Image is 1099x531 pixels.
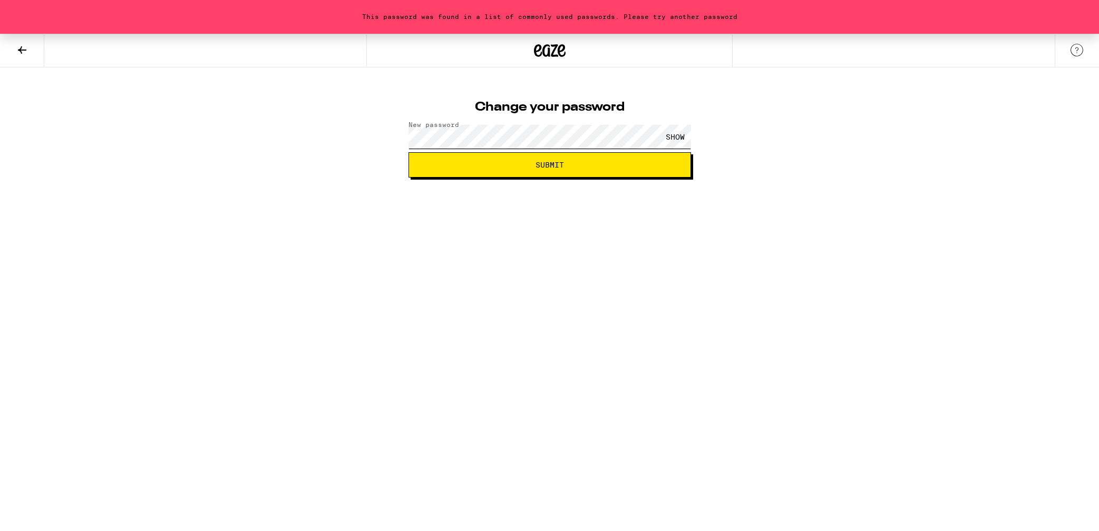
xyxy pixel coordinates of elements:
h1: Change your password [409,101,691,114]
div: SHOW [659,125,691,149]
span: Hi. Need any help? [6,7,76,16]
label: New password [409,121,459,128]
span: Submit [536,161,564,169]
button: Submit [409,152,691,178]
